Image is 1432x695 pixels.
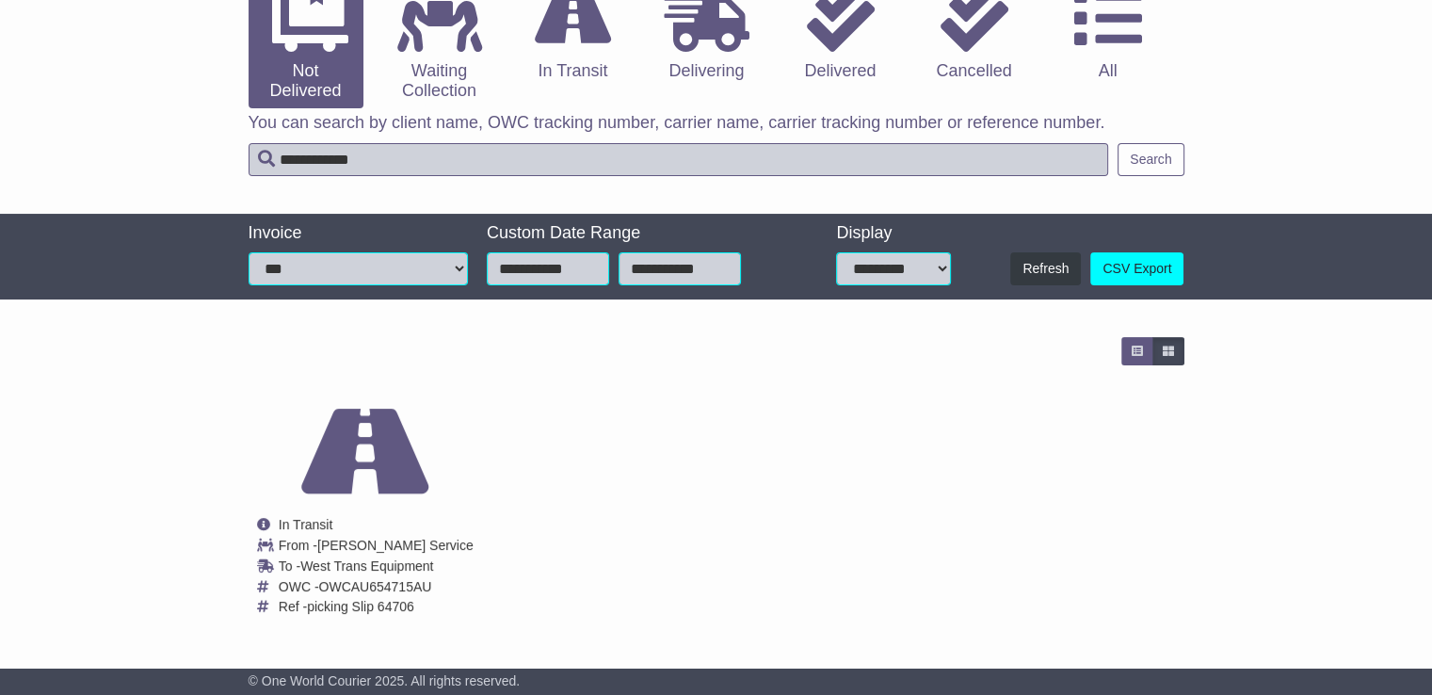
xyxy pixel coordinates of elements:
[487,223,786,244] div: Custom Date Range
[317,538,474,553] span: [PERSON_NAME] Service
[249,113,1184,134] p: You can search by client name, OWC tracking number, carrier name, carrier tracking number or refe...
[307,599,414,614] span: picking Slip 64706
[279,579,474,600] td: OWC -
[300,558,433,574] span: West Trans Equipment
[279,538,474,558] td: From -
[279,517,333,532] span: In Transit
[1118,143,1183,176] button: Search
[1090,252,1183,285] a: CSV Export
[836,223,951,244] div: Display
[319,579,432,594] span: OWCAU654715AU
[279,558,474,579] td: To -
[1010,252,1081,285] button: Refresh
[249,673,521,688] span: © One World Courier 2025. All rights reserved.
[279,599,474,615] td: Ref -
[249,223,469,244] div: Invoice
